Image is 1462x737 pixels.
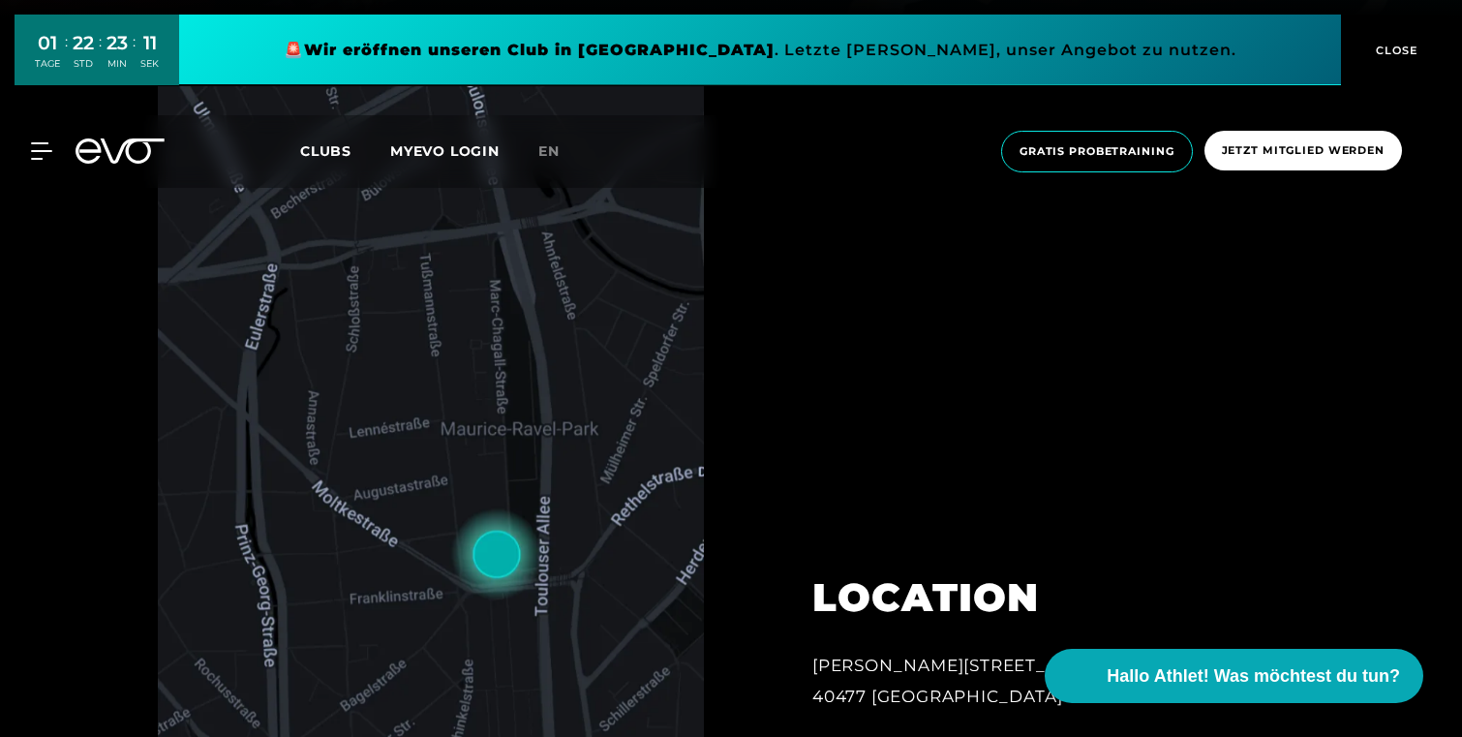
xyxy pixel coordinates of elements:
[1199,131,1408,172] a: Jetzt Mitglied werden
[99,31,102,82] div: :
[1222,142,1385,159] span: Jetzt Mitglied werden
[133,31,136,82] div: :
[73,57,94,71] div: STD
[1020,143,1174,160] span: Gratis Probetraining
[300,141,390,160] a: Clubs
[107,29,128,57] div: 23
[140,57,159,71] div: SEK
[538,140,583,163] a: en
[812,650,1238,713] div: [PERSON_NAME][STREET_ADDRESS] 40477 [GEOGRAPHIC_DATA]
[1341,15,1447,85] button: CLOSE
[35,29,60,57] div: 01
[107,57,128,71] div: MIN
[35,57,60,71] div: TAGE
[300,142,351,160] span: Clubs
[812,574,1238,621] h2: LOCATION
[995,131,1199,172] a: Gratis Probetraining
[73,29,94,57] div: 22
[1045,649,1423,703] button: Hallo Athlet! Was möchtest du tun?
[1107,663,1400,690] span: Hallo Athlet! Was möchtest du tun?
[538,142,560,160] span: en
[140,29,159,57] div: 11
[390,142,500,160] a: MYEVO LOGIN
[1371,42,1418,59] span: CLOSE
[65,31,68,82] div: :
